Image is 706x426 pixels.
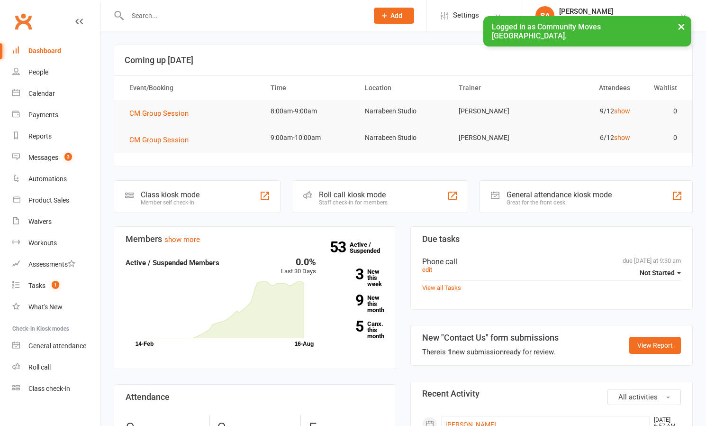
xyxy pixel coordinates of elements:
[28,154,58,161] div: Messages
[450,100,544,122] td: [PERSON_NAME]
[164,235,200,244] a: show more
[129,109,189,118] span: CM Group Session
[28,282,45,289] div: Tasks
[639,127,686,149] td: 0
[12,232,100,254] a: Workouts
[356,100,451,122] td: Narrabeen Studio
[28,90,55,97] div: Calendar
[330,319,363,333] strong: 5
[12,211,100,232] a: Waivers
[422,284,461,291] a: View all Tasks
[559,16,679,24] div: Community Moves [GEOGRAPHIC_DATA]
[330,267,363,281] strong: 3
[129,108,195,119] button: CM Group Session
[28,303,63,311] div: What's New
[126,234,384,244] h3: Members
[629,337,681,354] a: View Report
[639,100,686,122] td: 0
[141,190,199,199] div: Class kiosk mode
[640,269,675,277] span: Not Started
[12,147,100,168] a: Messages 3
[607,389,681,405] button: All activities
[262,76,356,100] th: Time
[129,136,189,144] span: CM Group Session
[52,281,59,289] span: 1
[12,254,100,275] a: Assessments
[28,175,67,183] div: Automations
[11,9,35,33] a: Clubworx
[507,199,612,206] div: Great for the front desk
[422,266,432,273] a: edit
[12,168,100,190] a: Automations
[422,333,559,343] h3: New "Contact Us" form submissions
[356,76,451,100] th: Location
[544,100,639,122] td: 9/12
[507,190,612,199] div: General attendance kiosk mode
[12,378,100,399] a: Class kiosk mode
[28,47,61,55] div: Dashboard
[618,393,658,401] span: All activities
[12,83,100,104] a: Calendar
[28,111,58,119] div: Payments
[330,269,384,287] a: 3New this week
[614,134,630,141] a: show
[12,357,100,378] a: Roll call
[125,9,362,22] input: Search...
[281,257,316,277] div: Last 30 Days
[281,257,316,267] div: 0.0%
[422,346,559,358] div: There is new submission ready for review.
[126,259,219,267] strong: Active / Suspended Members
[422,389,681,398] h3: Recent Activity
[544,76,639,100] th: Attendees
[121,76,262,100] th: Event/Booking
[28,342,86,350] div: General attendance
[319,190,388,199] div: Roll call kiosk mode
[12,40,100,62] a: Dashboard
[350,234,391,261] a: 53Active / Suspended
[330,295,384,313] a: 9New this month
[492,22,601,40] span: Logged in as Community Moves [GEOGRAPHIC_DATA].
[129,134,195,146] button: CM Group Session
[319,199,388,206] div: Staff check-in for members
[64,153,72,161] span: 3
[640,264,681,281] button: Not Started
[330,240,350,254] strong: 53
[356,127,451,149] td: Narrabeen Studio
[12,190,100,211] a: Product Sales
[544,127,639,149] td: 6/12
[141,199,199,206] div: Member self check-in
[422,234,681,244] h3: Due tasks
[450,76,544,100] th: Trainer
[12,62,100,83] a: People
[125,56,682,65] h3: Coming up [DATE]
[673,16,690,37] button: ×
[126,392,384,402] h3: Attendance
[28,260,75,268] div: Assessments
[374,8,414,24] button: Add
[28,363,51,371] div: Roll call
[450,127,544,149] td: [PERSON_NAME]
[28,68,48,76] div: People
[28,132,52,140] div: Reports
[448,348,452,356] strong: 1
[330,293,363,307] strong: 9
[262,100,356,122] td: 8:00am-9:00am
[12,296,100,318] a: What's New
[28,385,70,392] div: Class check-in
[559,7,679,16] div: [PERSON_NAME]
[639,76,686,100] th: Waitlist
[28,239,57,247] div: Workouts
[330,321,384,339] a: 5Canx. this month
[12,275,100,296] a: Tasks 1
[422,257,681,266] div: Phone call
[12,335,100,357] a: General attendance kiosk mode
[535,6,554,25] div: SA
[28,196,69,204] div: Product Sales
[453,5,479,26] span: Settings
[262,127,356,149] td: 9:00am-10:00am
[614,107,630,115] a: show
[390,12,402,19] span: Add
[28,218,52,225] div: Waivers
[12,104,100,126] a: Payments
[12,126,100,147] a: Reports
